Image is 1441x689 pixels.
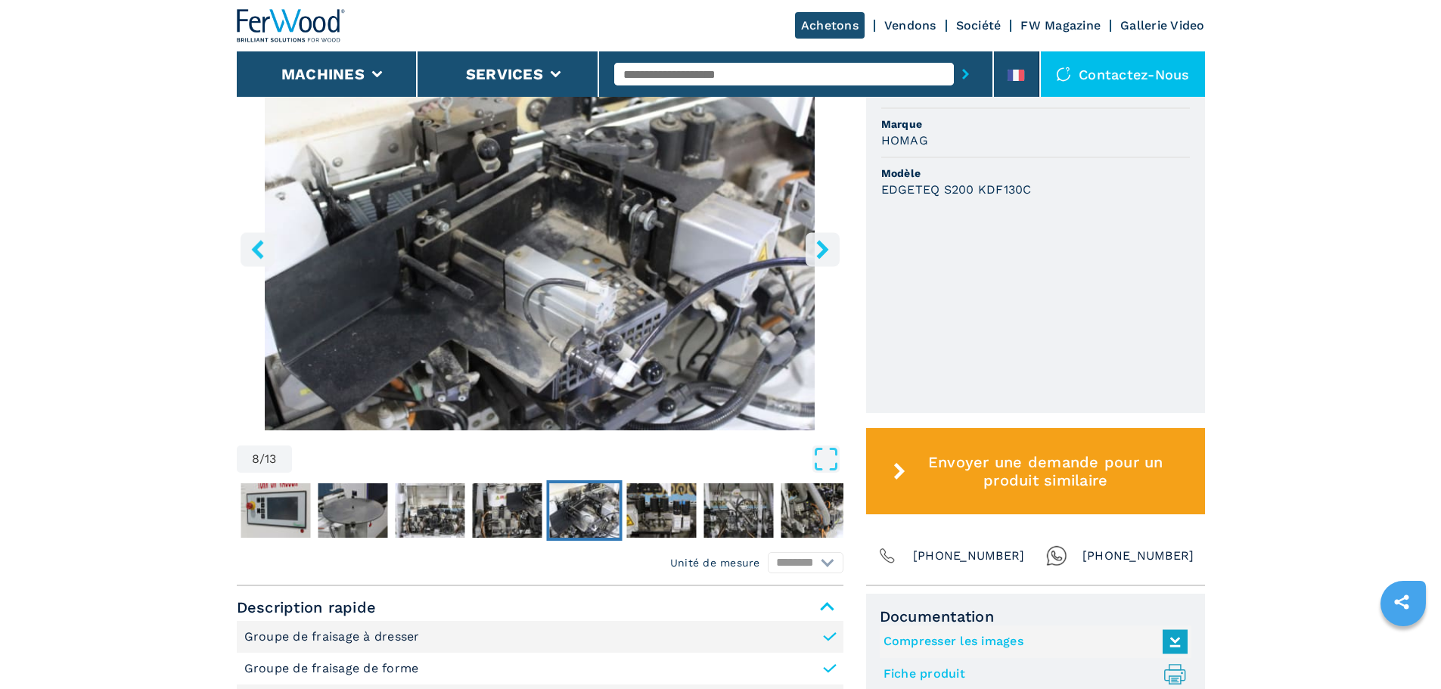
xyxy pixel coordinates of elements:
[1082,545,1194,566] span: [PHONE_NUMBER]
[623,480,699,541] button: Go to Slide 9
[1056,67,1071,82] img: Contactez-nous
[781,483,850,538] img: e8373c6390d290d0382b5d45c6dbd9fd
[881,181,1032,198] h3: EDGETEQ S200 KDF130C
[466,65,543,83] button: Services
[911,453,1179,489] span: Envoyer une demande pour un produit similaire
[549,483,619,538] img: ddd1b6990a77389fb1401d80d61b97bb
[237,64,843,430] img: Plaqueuses De Chants Unilaterales HOMAG EDGETEQ S200 KDF130C
[237,9,346,42] img: Ferwood
[881,166,1190,181] span: Modèle
[259,453,265,465] span: /
[546,480,622,541] button: Go to Slide 8
[252,453,259,465] span: 8
[392,480,467,541] button: Go to Slide 6
[472,483,542,538] img: 89e8105a88fabdd385ee1ce4d08b7155
[296,445,840,473] button: Open Fullscreen
[1383,583,1421,621] a: sharethis
[395,483,464,538] img: c2a3548f3f9383de6666a19ae20fef16
[880,607,1191,625] span: Documentation
[318,483,387,538] img: 63fa4dbd82613da417278e7daa99ff7a
[877,545,898,566] img: Phone
[884,629,1180,654] a: Compresser les images
[881,116,1190,132] span: Marque
[237,64,843,430] div: Go to Slide 8
[241,483,310,538] img: 65439766150c29c51b14f6cdcb5c5c9b
[1377,621,1430,678] iframe: Chat
[881,132,928,149] h3: HOMAG
[6,480,613,541] nav: Thumbnail Navigation
[238,480,313,541] button: Go to Slide 4
[795,12,865,39] a: Achetons
[1046,545,1067,566] img: Whatsapp
[956,18,1002,33] a: Société
[265,453,277,465] span: 13
[884,18,936,33] a: Vendons
[244,628,420,645] p: Groupe de fraisage à dresser
[806,232,840,266] button: right-button
[626,483,696,538] img: f52b467cbb22e1ea5e5a1691c68aa6dd
[237,594,843,621] span: Description rapide
[954,57,977,92] button: submit-button
[281,65,365,83] button: Machines
[1041,51,1205,97] div: Contactez-nous
[778,480,853,541] button: Go to Slide 11
[670,555,760,570] em: Unité de mesure
[700,480,776,541] button: Go to Slide 10
[1120,18,1205,33] a: Gallerie Video
[244,660,419,677] p: Groupe de fraisage de forme
[469,480,545,541] button: Go to Slide 7
[1020,18,1101,33] a: FW Magazine
[241,232,275,266] button: left-button
[315,480,390,541] button: Go to Slide 5
[866,428,1205,514] button: Envoyer une demande pour un produit similaire
[913,545,1025,566] span: [PHONE_NUMBER]
[703,483,773,538] img: 341fe935429386473b2922141ce11c9b
[884,662,1180,687] a: Fiche produit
